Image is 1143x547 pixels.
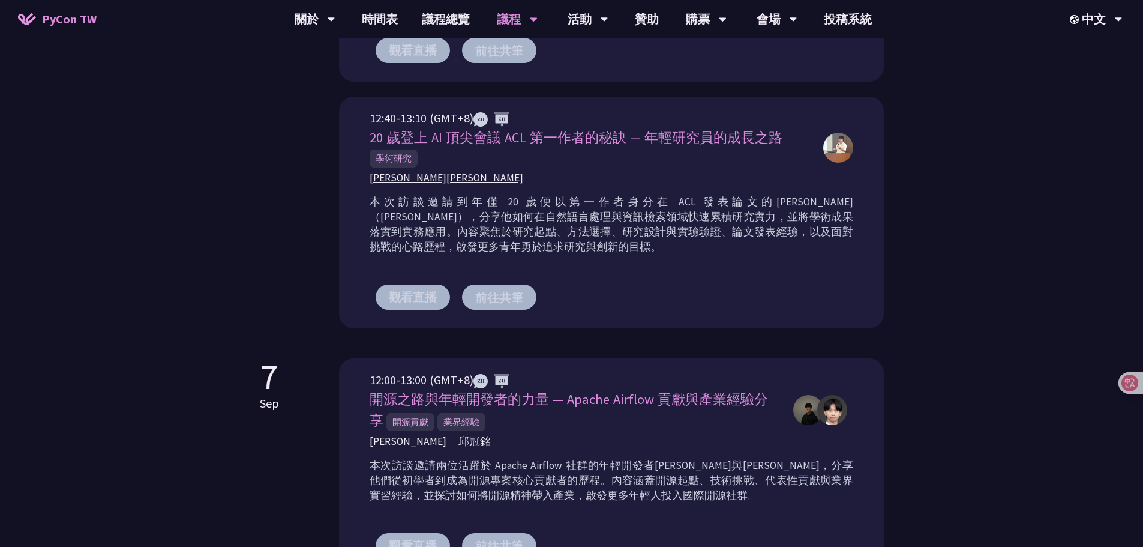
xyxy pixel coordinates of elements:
[370,195,853,255] p: 本次訪談邀請到年僅 20 歲便以第一作者身分在 ACL 發表論文的[PERSON_NAME]（[PERSON_NAME]），分享他如何在自然語言處理與資訊檢索領域快速累積研究實力，並將學術成果落...
[370,150,418,168] span: 學術研究
[437,413,485,431] span: 業界經驗
[1070,15,1082,24] img: Locale Icon
[370,109,811,127] div: 12:40-13:10 (GMT+8)
[370,458,853,503] p: 本次訪談邀請兩位活躍於 Apache Airflow 社群的年輕開發者[PERSON_NAME]與[PERSON_NAME]，分享他們從初學者到成為開源專案核心貢獻者的歷程。內容涵蓋開源起點、技...
[462,285,536,310] button: 前往共筆
[386,413,434,431] span: 開源貢獻
[42,10,97,28] span: PyCon TW
[458,434,491,449] span: 邱冠銘
[370,391,768,429] span: 開源之路與年輕開發者的力量 — Apache Airflow 貢獻與產業經驗分享
[823,133,853,163] img: 許新翎 Justin Hsu
[370,129,782,146] span: 20 歲登上 AI 頂尖會議 ACL 第一作者的秘訣 — 年輕研究員的成長之路
[370,371,781,389] div: 12:00-13:00 (GMT+8)
[260,394,279,413] p: Sep
[376,285,450,310] button: 觀看直播
[473,374,509,388] img: ZHZH.38617ef.svg
[6,4,109,34] a: PyCon TW
[18,13,36,25] img: Home icon of PyCon TW 2025
[370,171,523,186] span: [PERSON_NAME][PERSON_NAME]
[376,38,450,63] button: 觀看直播
[793,395,823,425] img: 劉哲佑 Jason,邱冠銘
[817,395,847,425] img: 劉哲佑 Jason,邱冠銘
[370,434,446,449] span: [PERSON_NAME]
[473,112,509,127] img: ZHZH.38617ef.svg
[462,38,536,63] button: 前往共筆
[260,358,279,394] p: 7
